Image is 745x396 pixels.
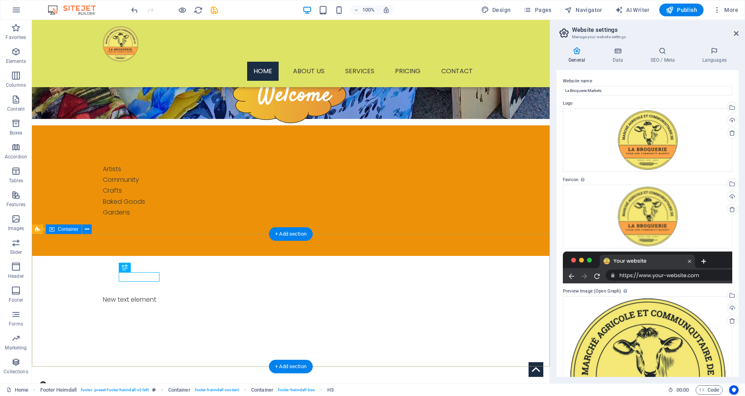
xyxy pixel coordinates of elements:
span: Pages [523,6,551,14]
button: reload [193,5,203,15]
p: Content [7,106,25,112]
button: 100% [350,5,378,15]
div: Design (Ctrl+Alt+Y) [478,4,514,16]
button: Code [696,385,723,395]
button: undo [130,5,139,15]
span: Code [699,385,719,395]
span: Publish [666,6,697,14]
button: Usercentrics [729,385,739,395]
i: Undo: Delete elements (Ctrl+Z) [130,6,139,15]
span: Click to select. Double-click to edit [251,385,273,395]
div: Transparent-Icon-bfKfEGCZNAiElzSHcWxLxw-nyyBmqWW7BZYdKWIkabUIA.png [563,185,732,248]
button: Navigator [561,4,605,16]
h6: Session time [668,385,689,395]
p: Slider [10,249,22,256]
h2: Website settings [572,26,739,33]
nav: breadcrumb [40,385,334,395]
span: Click to select. Double-click to edit [327,385,334,395]
h4: General [556,47,600,64]
input: Name... [563,86,732,96]
span: . footer-heimdall-content [194,385,239,395]
label: Logo [563,99,732,108]
span: Container [58,227,79,232]
span: Click to select. Double-click to edit [168,385,191,395]
span: . footer .preset-footer-heimdall-v2-left [80,385,149,395]
label: Favicon [563,175,732,185]
h4: SEO / Meta [638,47,690,64]
span: Design [481,6,511,14]
span: 00 00 [676,385,689,395]
p: Collections [4,369,28,375]
p: Images [8,225,24,232]
button: save [209,5,219,15]
p: Marketing [5,345,27,351]
img: Editor Logo [46,5,106,15]
i: This element is a customizable preset [152,388,156,392]
p: Columns [6,82,26,88]
p: Favorites [6,34,26,41]
button: Click here to leave preview mode and continue editing [177,5,187,15]
span: More [713,6,738,14]
label: Preview Image (Open Graph) [563,287,732,296]
span: AI Writer [615,6,650,14]
button: Publish [659,4,704,16]
p: Elements [6,58,26,64]
span: : [682,387,683,393]
h4: Data [600,47,638,64]
p: Boxes [10,130,23,136]
p: Features [6,201,26,208]
button: Design [478,4,514,16]
button: Pages [520,4,554,16]
p: Forms [9,321,23,327]
h3: Manage your website settings [572,33,723,41]
span: Click to select. Double-click to edit [40,385,77,395]
i: On resize automatically adjust zoom level to fit chosen device. [383,6,390,14]
span: Navigator [564,6,602,14]
div: + Add section [269,360,313,373]
div: Transparent-300x300-ubz848rHubctEVxfo9cQmA.png [563,108,732,172]
a: Click to cancel selection. Double-click to open Pages [6,385,28,395]
button: AI Writer [612,4,653,16]
p: Header [8,273,24,279]
h6: 100% [362,5,375,15]
i: Reload page [194,6,203,15]
label: Website name [563,76,732,86]
button: More [710,4,741,16]
i: Save (Ctrl+S) [210,6,219,15]
p: Tables [9,178,23,184]
div: + Add section [269,227,313,241]
h4: Languages [690,47,739,64]
p: Accordion [5,154,27,160]
span: . footer-heimdall-box [277,385,315,395]
p: Footer [9,297,23,303]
